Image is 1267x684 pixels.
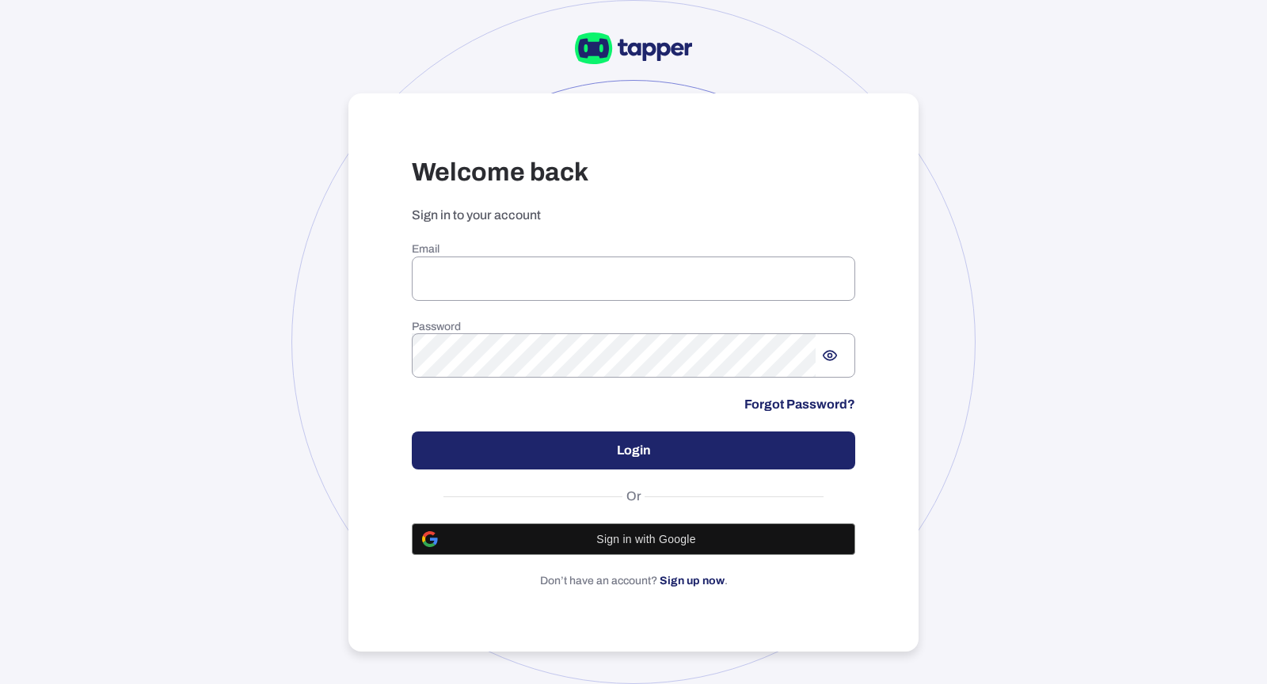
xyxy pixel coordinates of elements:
h6: Password [412,320,855,334]
button: Login [412,431,855,469]
button: Show password [816,341,844,370]
p: Don’t have an account? . [412,574,855,588]
span: Or [622,488,645,504]
a: Sign up now [660,575,725,587]
h6: Email [412,242,855,256]
button: Sign in with Google [412,523,855,555]
h3: Welcome back [412,157,855,188]
a: Forgot Password? [744,397,855,412]
p: Sign in to your account [412,207,855,223]
span: Sign in with Google [447,533,845,545]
